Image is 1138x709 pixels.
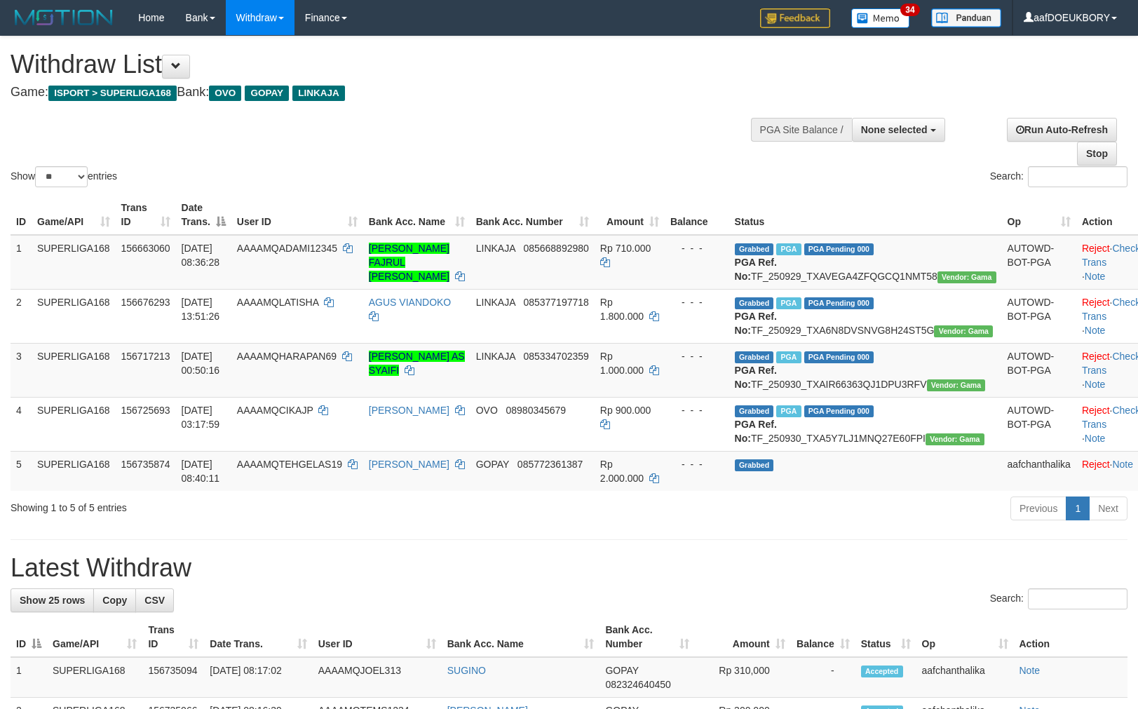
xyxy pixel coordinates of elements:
span: Marked by aafsoycanthlai [776,297,801,309]
span: Copy [102,595,127,606]
span: Rp 1.800.000 [600,297,644,322]
span: OVO [209,86,241,101]
span: Vendor URL: https://trx31.1velocity.biz [934,325,993,337]
a: [PERSON_NAME] FAJRUL [PERSON_NAME] [369,243,449,282]
span: AAAAMQTEHGELAS19 [237,459,342,470]
span: Copy 08980345679 to clipboard [506,405,567,416]
span: Vendor URL: https://trx31.1velocity.biz [927,379,986,391]
span: Rp 2.000.000 [600,459,644,484]
td: SUPERLIGA168 [32,397,116,451]
th: ID [11,195,32,235]
div: - - - [670,457,724,471]
span: LINKAJA [476,243,515,254]
td: [DATE] 08:17:02 [204,657,312,698]
td: 4 [11,397,32,451]
a: Reject [1082,351,1110,362]
div: - - - [670,295,724,309]
span: GOPAY [476,459,509,470]
span: Copy 085668892980 to clipboard [523,243,588,254]
span: Marked by aafchhiseyha [776,243,801,255]
td: AAAAMQJOEL313 [313,657,442,698]
a: Note [1085,271,1106,282]
span: LINKAJA [476,297,515,308]
span: ISPORT > SUPERLIGA168 [48,86,177,101]
span: Vendor URL: https://trx31.1velocity.biz [937,271,996,283]
a: Next [1089,497,1127,520]
a: Reject [1082,405,1110,416]
th: Bank Acc. Number: activate to sort column ascending [470,195,595,235]
th: Amount: activate to sort column ascending [695,617,791,657]
span: Grabbed [735,297,774,309]
button: None selected [852,118,945,142]
th: Bank Acc. Name: activate to sort column ascending [363,195,470,235]
td: 1 [11,235,32,290]
span: Rp 710.000 [600,243,651,254]
th: Balance [665,195,729,235]
a: Run Auto-Refresh [1007,118,1117,142]
td: SUPERLIGA168 [32,343,116,397]
span: OVO [476,405,498,416]
img: panduan.png [931,8,1001,27]
a: Note [1112,459,1133,470]
td: SUPERLIGA168 [47,657,142,698]
span: Show 25 rows [20,595,85,606]
span: AAAAMQHARAPAN69 [237,351,337,362]
a: Show 25 rows [11,588,94,612]
th: User ID: activate to sort column ascending [313,617,442,657]
a: Reject [1082,459,1110,470]
select: Showentries [35,166,88,187]
th: Game/API: activate to sort column ascending [32,195,116,235]
td: 5 [11,451,32,491]
div: Showing 1 to 5 of 5 entries [11,495,463,515]
span: CSV [144,595,165,606]
div: PGA Site Balance / [751,118,852,142]
span: 156725693 [121,405,170,416]
td: 2 [11,289,32,343]
td: - [791,657,855,698]
span: Grabbed [735,405,774,417]
th: User ID: activate to sort column ascending [231,195,363,235]
a: Reject [1082,243,1110,254]
a: Previous [1010,497,1066,520]
a: Copy [93,588,136,612]
span: Grabbed [735,459,774,471]
td: AUTOWD-BOT-PGA [1002,343,1076,397]
td: AUTOWD-BOT-PGA [1002,289,1076,343]
th: Date Trans.: activate to sort column ascending [204,617,312,657]
span: [DATE] 08:36:28 [182,243,220,268]
a: Reject [1082,297,1110,308]
span: Marked by aafnonsreyleab [776,405,801,417]
span: [DATE] 00:50:16 [182,351,220,376]
td: TF_250929_TXAVEGA4ZFQGCQ1NMT58 [729,235,1002,290]
span: PGA Pending [804,351,874,363]
a: [PERSON_NAME] [369,459,449,470]
a: Note [1085,433,1106,444]
th: Op: activate to sort column ascending [916,617,1014,657]
a: Note [1085,379,1106,390]
td: Rp 310,000 [695,657,791,698]
span: [DATE] 03:17:59 [182,405,220,430]
img: Button%20Memo.svg [851,8,910,28]
a: SUGINO [447,665,486,676]
input: Search: [1028,588,1127,609]
span: AAAAMQCIKAJP [237,405,313,416]
td: TF_250930_TXAIR66363QJ1DPU3RFV [729,343,1002,397]
a: [PERSON_NAME] [369,405,449,416]
a: AGUS VIANDOKO [369,297,451,308]
th: Status [729,195,1002,235]
h1: Withdraw List [11,50,745,79]
span: PGA Pending [804,243,874,255]
h1: Latest Withdraw [11,554,1127,582]
td: SUPERLIGA168 [32,289,116,343]
td: SUPERLIGA168 [32,235,116,290]
span: LINKAJA [292,86,345,101]
span: None selected [861,124,928,135]
a: Note [1020,665,1041,676]
label: Show entries [11,166,117,187]
th: Date Trans.: activate to sort column descending [176,195,231,235]
div: - - - [670,349,724,363]
span: Copy 082324640450 to clipboard [605,679,670,690]
span: GOPAY [605,665,638,676]
div: - - - [670,403,724,417]
th: Status: activate to sort column ascending [855,617,916,657]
